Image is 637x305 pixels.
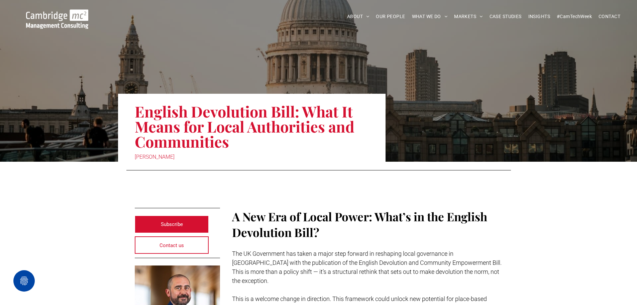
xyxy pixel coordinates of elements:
span: A New Era of Local Power: What’s in the English Devolution Bill? [232,209,487,240]
a: Your Business Transformed | Cambridge Management Consulting [26,10,88,17]
a: Contact us [135,236,209,254]
span: Subscribe [161,216,183,233]
a: ABOUT [344,11,373,22]
div: [PERSON_NAME] [135,152,369,162]
a: CONTACT [595,11,624,22]
span: The UK Government has taken a major step forward in reshaping local governance in [GEOGRAPHIC_DAT... [232,250,502,284]
a: WHAT WE DO [409,11,451,22]
h1: English Devolution Bill: What It Means for Local Authorities and Communities [135,103,369,150]
a: OUR PEOPLE [373,11,408,22]
span: Contact us [160,237,184,254]
a: Subscribe [135,216,209,233]
a: #CamTechWeek [553,11,595,22]
a: INSIGHTS [525,11,553,22]
img: Cambridge MC Logo [26,9,88,29]
a: CASE STUDIES [486,11,525,22]
a: MARKETS [451,11,486,22]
